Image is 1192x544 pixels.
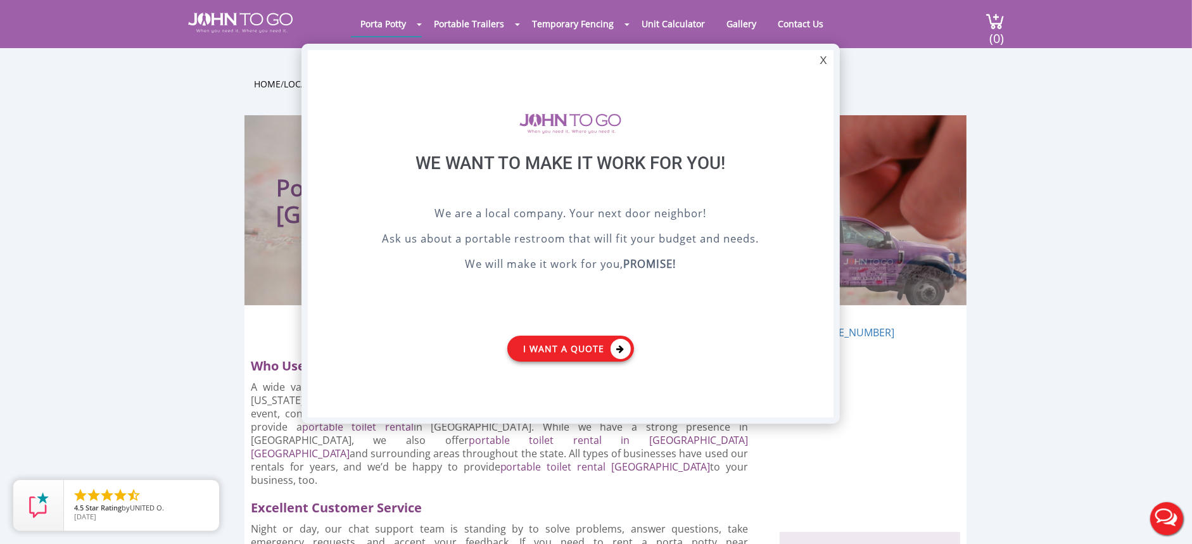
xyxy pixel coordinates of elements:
[99,488,115,503] li: 
[339,256,802,275] p: We will make it work for you,
[113,488,128,503] li: 
[26,493,51,518] img: Review Rating
[339,231,802,250] p: Ask us about a portable restroom that will fit your budget and needs.
[813,50,833,72] div: X
[86,488,101,503] li: 
[74,512,96,521] span: [DATE]
[130,503,164,512] span: UNITED O.
[339,153,802,205] div: We want to make it work for you!
[73,488,88,503] li: 
[339,205,802,224] p: We are a local company. Your next door neighbor!
[74,504,209,513] span: by
[86,503,122,512] span: Star Rating
[1141,493,1192,544] button: Live Chat
[74,503,84,512] span: 4.5
[623,256,676,271] b: PROMISE!
[519,113,621,134] img: logo of viptogo
[507,336,634,362] a: I want a Quote
[126,488,141,503] li: 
